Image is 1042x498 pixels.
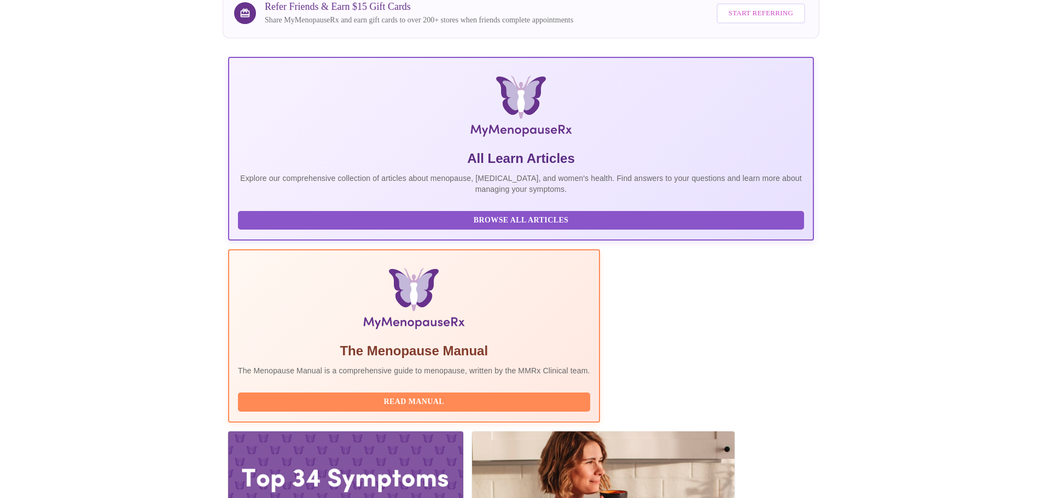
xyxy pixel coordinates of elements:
[238,342,590,360] h5: The Menopause Manual
[326,75,716,141] img: MyMenopauseRx Logo
[238,365,590,376] p: The Menopause Manual is a comprehensive guide to menopause, written by the MMRx Clinical team.
[717,3,805,24] button: Start Referring
[729,7,793,20] span: Start Referring
[294,268,534,333] img: Menopause Manual
[238,173,804,195] p: Explore our comprehensive collection of articles about menopause, [MEDICAL_DATA], and women's hea...
[249,214,793,227] span: Browse All Articles
[238,150,804,167] h5: All Learn Articles
[265,1,573,13] h3: Refer Friends & Earn $15 Gift Cards
[238,396,593,406] a: Read Manual
[238,211,804,230] button: Browse All Articles
[249,395,579,409] span: Read Manual
[238,215,807,224] a: Browse All Articles
[238,392,590,412] button: Read Manual
[265,15,573,26] p: Share MyMenopauseRx and earn gift cards to over 200+ stores when friends complete appointments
